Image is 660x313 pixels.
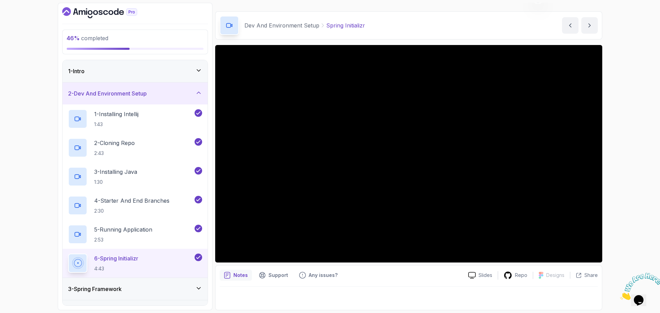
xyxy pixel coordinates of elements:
button: notes button [220,270,252,281]
button: next content [581,17,598,34]
p: Share [584,272,598,279]
button: 1-Intro [63,60,208,82]
p: Slides [478,272,492,279]
button: 1-Installing Intellij1:43 [68,109,202,128]
p: 6 - Spring Initializr [94,254,138,262]
button: Share [570,272,598,279]
p: Designs [546,272,564,279]
button: Feedback button [295,270,342,281]
h3: 1 - Intro [68,67,85,75]
p: 1:30 [94,179,137,186]
p: 3 - Installing Java [94,168,137,176]
a: Slides [463,272,498,279]
a: Dashboard [62,7,153,18]
button: 2-Dev And Environment Setup [63,82,208,104]
button: 3-Spring Framework [63,278,208,300]
h3: 2 - Dev And Environment Setup [68,89,147,98]
span: completed [67,35,108,42]
p: Notes [233,272,248,279]
button: 4-Starter And End Branches2:30 [68,196,202,215]
p: 2:43 [94,150,135,157]
p: 4:43 [94,265,138,272]
p: 2:53 [94,236,152,243]
button: 5-Running Application2:53 [68,225,202,244]
p: 2:30 [94,208,169,214]
p: Dev And Environment Setup [244,21,319,30]
span: 46 % [67,35,80,42]
p: Spring Initializr [326,21,365,30]
p: Any issues? [309,272,338,279]
p: 4 - Starter And End Branches [94,197,169,205]
p: Support [268,272,288,279]
p: 5 - Running Application [94,225,152,234]
a: Repo [498,271,533,280]
button: 2-Cloning Repo2:43 [68,138,202,157]
p: 2 - Cloning Repo [94,139,135,147]
p: 1:43 [94,121,139,128]
button: 6-Spring Initializr4:43 [68,254,202,273]
img: Chat attention grabber [3,3,45,30]
p: 1 - Installing Intellij [94,110,139,118]
iframe: chat widget [617,270,660,303]
button: 3-Installing Java1:30 [68,167,202,186]
iframe: 6 - Spring Initializr [215,45,602,262]
p: Repo [515,272,527,279]
button: previous content [562,17,579,34]
h3: 3 - Spring Framework [68,285,122,293]
button: Support button [255,270,292,281]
